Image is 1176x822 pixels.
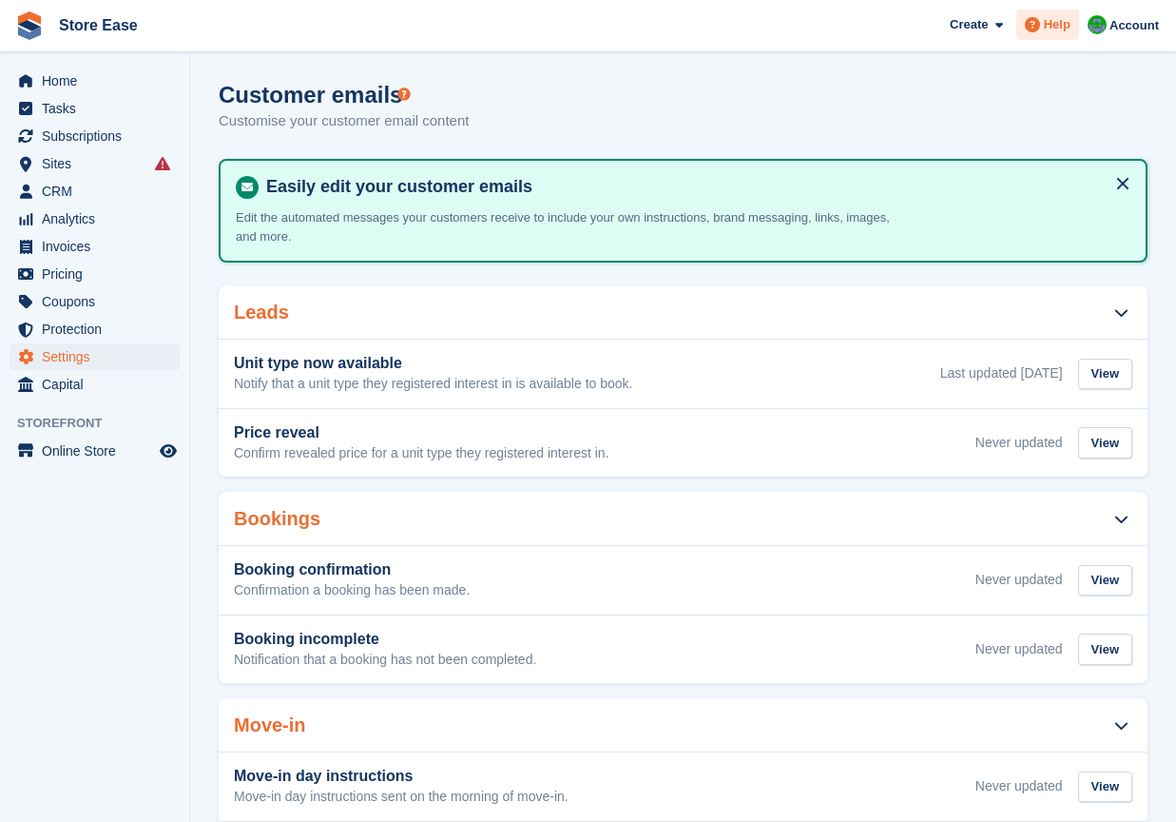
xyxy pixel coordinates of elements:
h3: Booking incomplete [234,631,536,648]
span: Coupons [42,288,156,315]
p: Edit the automated messages your customers receive to include your own instructions, brand messag... [236,208,901,245]
a: Store Ease [51,10,145,41]
a: Move-in day instructions Move-in day instructions sent on the morning of move-in. Never updated View [219,753,1147,821]
a: menu [10,316,180,342]
p: Notify that a unit type they registered interest in is available to book. [234,376,632,393]
h3: Unit type now available [234,355,632,372]
img: stora-icon-8386f47178a22dfd0bd8f6a31ec36ba5ce8667c1dd55bd0f319d3a0aa187defe.svg [15,11,44,40]
a: menu [10,261,180,287]
span: Settings [42,343,156,370]
a: menu [10,123,180,149]
h2: Bookings [234,508,320,530]
p: Confirm revealed price for a unit type they registered interest in. [234,445,609,462]
span: Invoices [42,233,156,260]
span: Analytics [42,205,156,232]
a: Unit type now available Notify that a unit type they registered interest in is available to book.... [219,340,1147,408]
p: Move-in day instructions sent on the morning of move-in. [234,789,569,806]
div: View [1078,772,1132,803]
span: Storefront [17,414,189,433]
a: Preview store [157,440,180,462]
div: Tooltip anchor [395,86,413,103]
span: Pricing [42,261,156,287]
h4: Easily edit your customer emails [259,176,1130,198]
div: Never updated [975,570,1063,590]
a: menu [10,205,180,232]
span: Home [42,68,156,94]
i: Smart entry sync failures have occurred [155,156,170,171]
span: Create [950,15,988,34]
p: Notification that a booking has not been completed. [234,652,536,669]
h3: Price reveal [234,424,609,441]
a: menu [10,343,180,370]
span: Protection [42,316,156,342]
a: menu [10,150,180,177]
h1: Customer emails [219,82,469,108]
img: Neal Smitheringale [1088,15,1107,34]
div: Never updated [975,639,1063,659]
h2: Move-in [234,714,306,736]
a: menu [10,233,180,260]
span: Tasks [42,95,156,122]
h3: Booking confirmation [234,561,470,578]
a: menu [10,68,180,94]
p: Customise your customer email content [219,110,469,132]
span: Subscriptions [42,123,156,149]
a: Booking incomplete Notification that a booking has not been completed. Never updated View [219,616,1147,684]
a: menu [10,178,180,205]
div: View [1078,427,1132,459]
h2: Leads [234,302,289,323]
h3: Move-in day instructions [234,768,569,785]
span: Account [1109,16,1159,35]
a: menu [10,438,180,464]
span: Capital [42,371,156,398]
a: menu [10,371,180,398]
div: View [1078,634,1132,665]
div: Never updated [975,433,1063,453]
div: View [1078,359,1132,390]
a: Booking confirmation Confirmation a booking has been made. Never updated View [219,546,1147,615]
a: menu [10,95,180,122]
div: Never updated [975,776,1063,796]
span: Sites [42,150,156,177]
a: menu [10,288,180,315]
span: Online Store [42,438,156,464]
span: CRM [42,178,156,205]
a: Price reveal Confirm revealed price for a unit type they registered interest in. Never updated View [219,409,1147,478]
p: Confirmation a booking has been made. [234,582,470,599]
div: Last updated [DATE] [940,363,1063,383]
div: View [1078,565,1132,597]
span: Help [1044,15,1070,34]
